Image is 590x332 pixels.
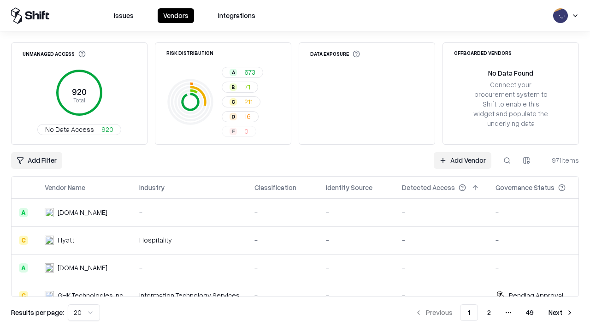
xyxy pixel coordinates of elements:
[230,98,237,106] div: C
[73,96,85,104] tspan: Total
[108,8,139,23] button: Issues
[19,208,28,217] div: A
[496,263,580,273] div: -
[19,291,28,300] div: C
[326,263,387,273] div: -
[472,80,549,129] div: Connect your procurement system to Shift to enable this widget and populate the underlying data
[139,207,240,217] div: -
[326,207,387,217] div: -
[72,87,87,97] tspan: 920
[158,8,194,23] button: Vendors
[230,113,237,120] div: D
[45,183,85,192] div: Vendor Name
[326,290,387,300] div: -
[58,235,74,245] div: Hyatt
[244,82,250,92] span: 71
[222,82,258,93] button: B71
[58,207,107,217] div: [DOMAIN_NAME]
[326,235,387,245] div: -
[480,304,498,321] button: 2
[230,83,237,91] div: B
[244,112,251,121] span: 16
[496,235,580,245] div: -
[496,207,580,217] div: -
[460,304,478,321] button: 1
[45,263,54,273] img: primesec.co.il
[222,111,259,122] button: D16
[402,183,455,192] div: Detected Access
[139,290,240,300] div: Information Technology Services
[454,50,512,55] div: Offboarded Vendors
[45,125,94,134] span: No Data Access
[509,290,563,300] div: Pending Approval
[11,152,62,169] button: Add Filter
[409,304,579,321] nav: pagination
[254,183,296,192] div: Classification
[434,152,491,169] a: Add Vendor
[326,183,372,192] div: Identity Source
[543,304,579,321] button: Next
[19,263,28,273] div: A
[244,67,255,77] span: 673
[58,290,124,300] div: GHK Technologies Inc.
[45,208,54,217] img: intrado.com
[19,236,28,245] div: C
[542,155,579,165] div: 971 items
[139,183,165,192] div: Industry
[496,183,555,192] div: Governance Status
[222,67,263,78] button: A673
[402,290,481,300] div: -
[212,8,261,23] button: Integrations
[11,308,64,317] p: Results per page:
[254,207,311,217] div: -
[402,263,481,273] div: -
[402,235,481,245] div: -
[23,50,86,58] div: Unmanaged Access
[45,291,54,300] img: GHK Technologies Inc.
[45,236,54,245] img: Hyatt
[254,235,311,245] div: -
[166,50,213,55] div: Risk Distribution
[101,125,113,134] span: 920
[139,235,240,245] div: Hospitality
[139,263,240,273] div: -
[254,290,311,300] div: -
[519,304,541,321] button: 49
[230,69,237,76] div: A
[402,207,481,217] div: -
[37,124,121,135] button: No Data Access920
[488,68,533,78] div: No Data Found
[222,96,260,107] button: C211
[254,263,311,273] div: -
[58,263,107,273] div: [DOMAIN_NAME]
[244,97,253,107] span: 211
[310,50,360,58] div: Data Exposure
